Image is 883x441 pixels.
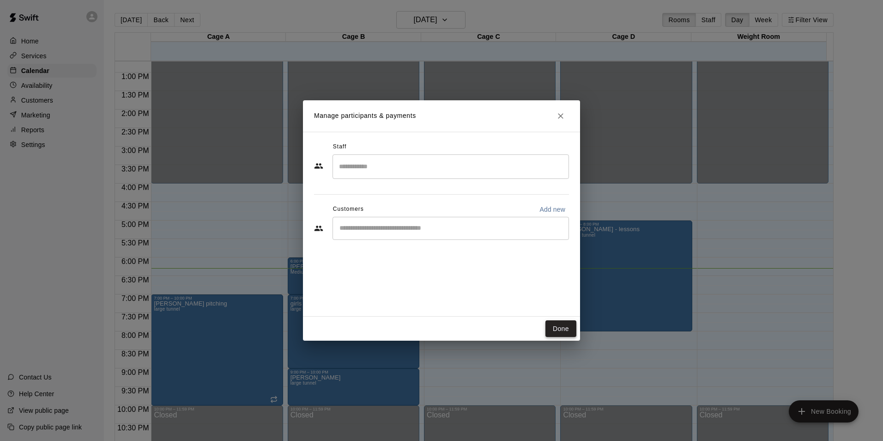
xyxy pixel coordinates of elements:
div: Start typing to search customers... [333,217,569,240]
p: Manage participants & payments [314,111,416,121]
div: Search staff [333,154,569,179]
span: Staff [333,140,346,154]
p: Add new [539,205,565,214]
span: Customers [333,202,364,217]
button: Done [545,320,576,337]
button: Close [552,108,569,124]
button: Add new [536,202,569,217]
svg: Staff [314,161,323,171]
svg: Customers [314,224,323,233]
